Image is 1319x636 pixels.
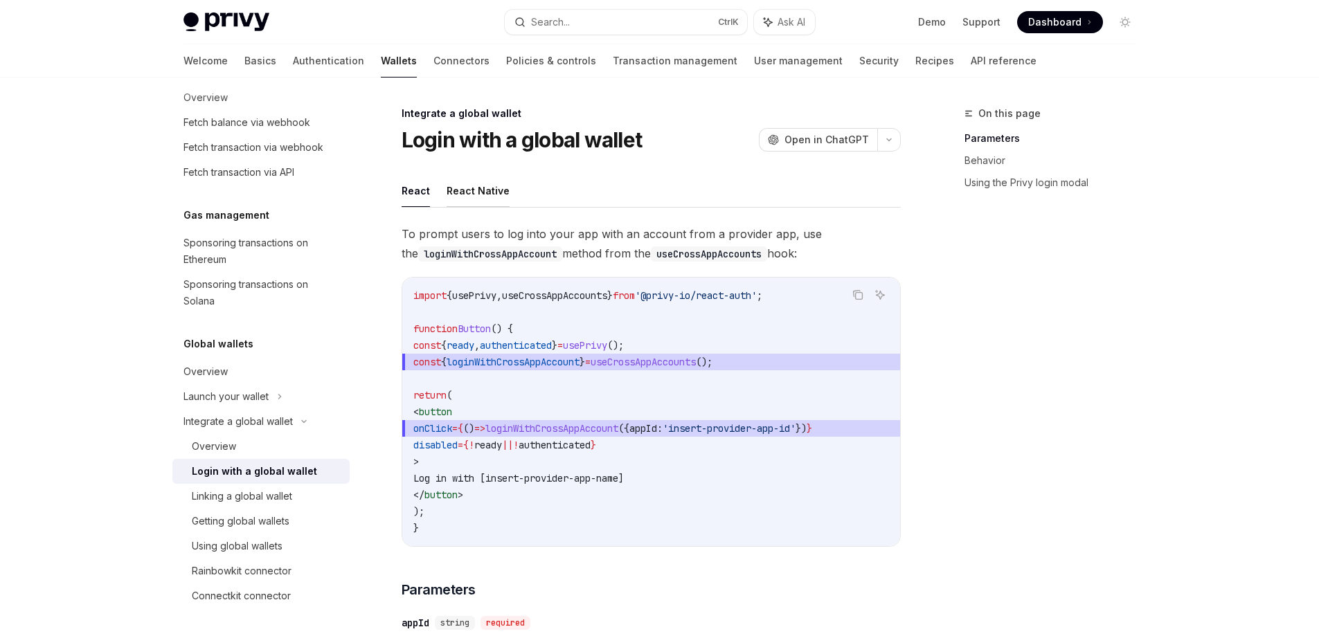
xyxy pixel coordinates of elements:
h1: Login with a global wallet [402,127,643,152]
a: Authentication [293,44,364,78]
span: ({ [618,422,629,435]
span: { [441,356,447,368]
button: React Native [447,174,510,207]
span: { [441,339,447,352]
a: Welcome [183,44,228,78]
span: = [585,356,591,368]
span: }) [796,422,807,435]
a: Transaction management [613,44,737,78]
span: () { [491,322,513,335]
a: Overview [172,434,350,459]
span: , [474,339,480,352]
a: Fetch transaction via API [172,160,350,185]
a: Fetch transaction via webhook [172,135,350,160]
code: loginWithCrossAppAccount [418,246,562,262]
span: usePrivy [563,339,607,352]
span: } [607,289,613,302]
span: const [413,339,441,352]
span: To prompt users to log into your app with an account from a provider app, use the method from the... [402,224,901,263]
span: button [419,406,452,418]
a: Getting global wallets [172,509,350,534]
span: Open in ChatGPT [784,133,869,147]
span: => [474,422,485,435]
span: from [613,289,635,302]
span: > [413,455,419,468]
span: function [413,322,458,335]
span: Parameters [402,580,476,599]
div: Connectkit connector [192,588,291,604]
span: loginWithCrossAppAccount [485,422,618,435]
span: } [591,439,596,451]
button: Ask AI [871,286,889,304]
span: ( [447,389,452,401]
a: Overview [172,359,350,384]
a: API reference [971,44,1037,78]
button: Ask AI [754,10,815,35]
a: Basics [244,44,276,78]
img: light logo [183,12,269,32]
span: usePrivy [452,289,496,302]
span: loginWithCrossAppAccount [447,356,580,368]
a: Connectkit connector [172,583,350,608]
span: Log in with [insert-provider-app-name] [413,472,624,484]
button: Toggle dark mode [1114,11,1136,33]
span: { [463,439,469,451]
a: Dashboard [1017,11,1103,33]
div: Sponsoring transactions on Ethereum [183,235,341,268]
span: string [440,617,469,628]
span: 'insert-provider-app-id' [663,422,796,435]
span: = [557,339,563,352]
a: Behavior [964,149,1147,172]
span: useCrossAppAccounts [591,356,696,368]
span: Dashboard [1028,15,1082,29]
div: Fetch transaction via webhook [183,139,323,156]
span: ); [413,505,424,518]
span: ; [757,289,762,302]
a: Sponsoring transactions on Ethereum [172,230,350,272]
a: Support [962,15,1001,29]
span: } [807,422,812,435]
span: useCrossAppAccounts [502,289,607,302]
span: (); [696,356,712,368]
span: = [458,439,463,451]
a: Recipes [915,44,954,78]
a: Fetch balance via webhook [172,110,350,135]
span: ready [447,339,474,352]
span: Ctrl K [718,17,739,28]
span: On this page [978,105,1041,122]
span: } [413,522,419,534]
a: Using the Privy login modal [964,172,1147,194]
div: required [481,616,530,630]
span: (); [607,339,624,352]
h5: Global wallets [183,336,253,352]
a: Using global wallets [172,534,350,558]
div: Fetch transaction via API [183,164,294,181]
button: Copy the contents from the code block [849,286,867,304]
span: { [447,289,452,302]
div: Getting global wallets [192,513,289,529]
span: { [458,422,463,435]
a: Wallets [381,44,417,78]
div: Linking a global wallet [192,488,292,505]
span: || [502,439,513,451]
span: ready [474,439,502,451]
span: const [413,356,441,368]
span: '@privy-io/react-auth' [635,289,757,302]
a: Rainbowkit connector [172,558,350,583]
span: > [458,489,463,501]
button: Open in ChatGPT [759,128,877,152]
code: useCrossAppAccounts [651,246,767,262]
span: authenticated [519,439,591,451]
span: < [413,406,419,418]
a: Sponsoring transactions on Solana [172,272,350,314]
div: Overview [183,363,228,380]
span: </ [413,489,424,501]
a: User management [754,44,843,78]
div: Fetch balance via webhook [183,114,310,131]
span: , [496,289,502,302]
div: Login with a global wallet [192,463,317,480]
a: Linking a global wallet [172,484,350,509]
div: Rainbowkit connector [192,563,291,579]
span: ! [513,439,519,451]
button: React [402,174,430,207]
